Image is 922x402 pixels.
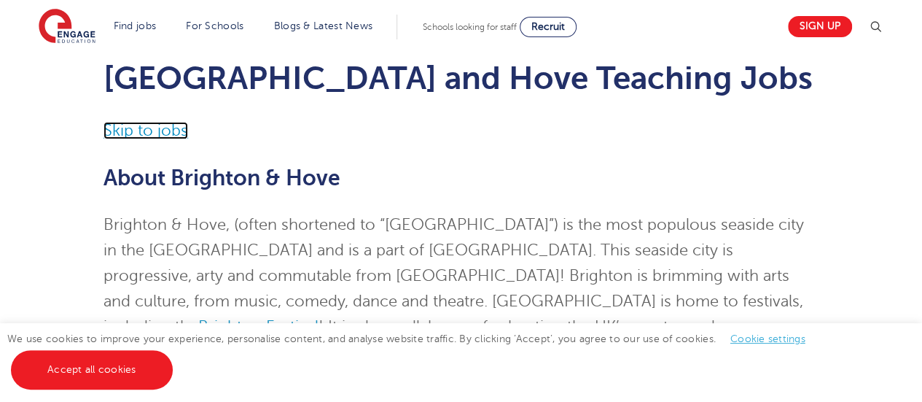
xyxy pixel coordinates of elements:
[274,20,373,31] a: Blogs & Latest News
[423,22,517,32] span: Schools looking for staff
[103,122,188,139] a: Skip to jobs
[520,17,577,37] a: Recruit
[39,9,95,45] img: Engage Education
[103,212,819,366] p: Brighton & Hove, (often shortened to “[GEOGRAPHIC_DATA]”) is the most populous seaside city in th...
[114,20,157,31] a: Find jobs
[7,333,820,375] span: We use cookies to improve your experience, personalise content, and analyse website traffic. By c...
[788,16,852,37] a: Sign up
[103,166,819,190] h2: About Brighton & Hove
[11,350,173,390] a: Accept all cookies
[531,21,565,32] span: Recruit
[186,20,243,31] a: For Schools
[103,60,819,96] h1: [GEOGRAPHIC_DATA] and Hove Teaching Jobs
[198,318,319,336] a: Brighton Festival
[730,333,805,344] a: Cookie settings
